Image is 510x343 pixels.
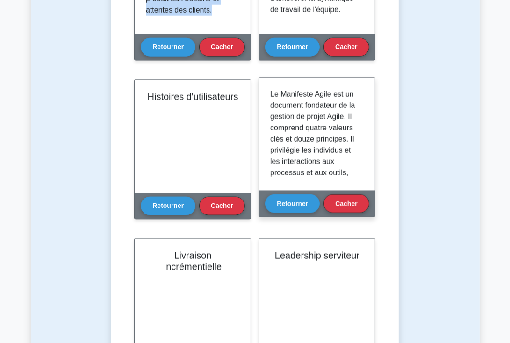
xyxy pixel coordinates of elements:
[141,197,195,215] button: Retourner
[152,43,184,51] font: Retourner
[265,194,320,213] button: Retourner
[164,250,222,272] font: Livraison incrémentielle
[277,43,308,51] font: Retourner
[199,38,244,57] button: Cacher
[277,200,308,207] font: Retourner
[323,38,369,57] button: Cacher
[270,90,357,322] font: Le Manifeste Agile est un document fondateur de la gestion de projet Agile. Il comprend quatre va...
[275,250,359,261] font: Leadership serviteur
[141,38,195,57] button: Retourner
[323,194,369,213] button: Cacher
[335,43,357,51] font: Cacher
[335,200,357,207] font: Cacher
[152,202,184,210] font: Retourner
[211,202,233,210] font: Cacher
[211,43,233,51] font: Cacher
[148,92,238,102] font: Histoires d'utilisateurs
[199,197,244,215] button: Cacher
[265,38,320,57] button: Retourner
